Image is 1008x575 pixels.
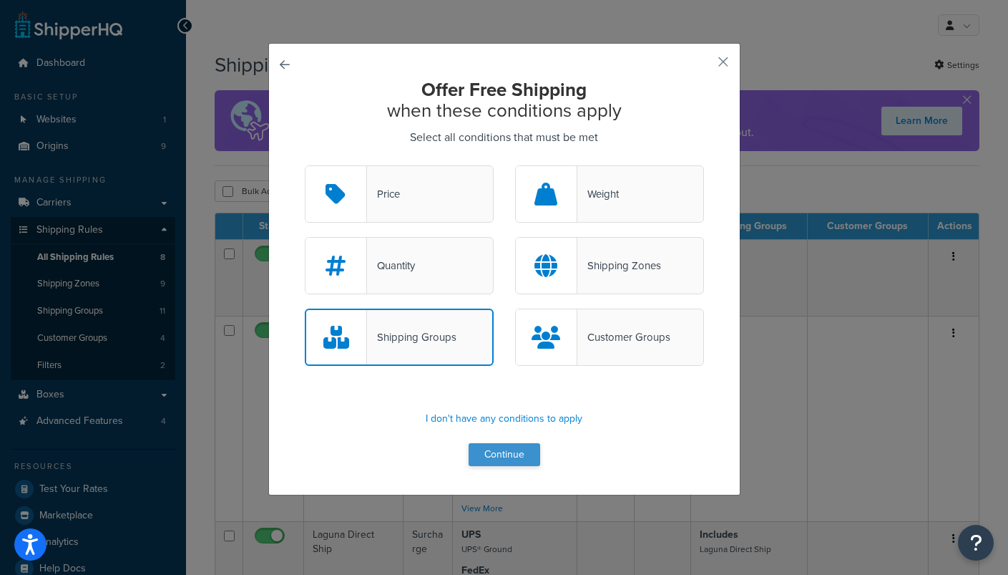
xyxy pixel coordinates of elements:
[577,256,661,276] div: Shipping Zones
[305,127,704,148] p: Select all conditions that must be met
[577,184,619,204] div: Weight
[367,256,415,276] div: Quantity
[958,525,994,561] button: Open Resource Center
[469,443,540,466] button: Continue
[305,79,704,120] h2: when these conditions apply
[367,327,456,347] div: Shipping Groups
[367,184,400,204] div: Price
[421,76,587,103] strong: Offer Free Shipping
[577,327,670,347] div: Customer Groups
[305,409,704,429] p: I don't have any conditions to apply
